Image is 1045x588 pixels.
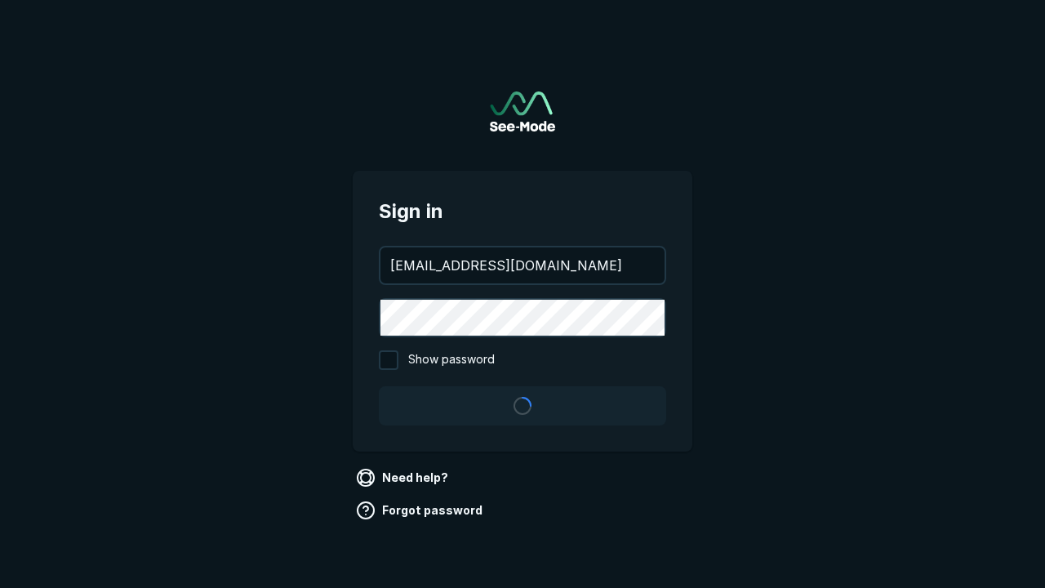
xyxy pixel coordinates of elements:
input: your@email.com [380,247,665,283]
span: Sign in [379,197,666,226]
a: Need help? [353,465,455,491]
span: Show password [408,350,495,370]
a: Forgot password [353,497,489,523]
img: See-Mode Logo [490,91,555,131]
a: Go to sign in [490,91,555,131]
